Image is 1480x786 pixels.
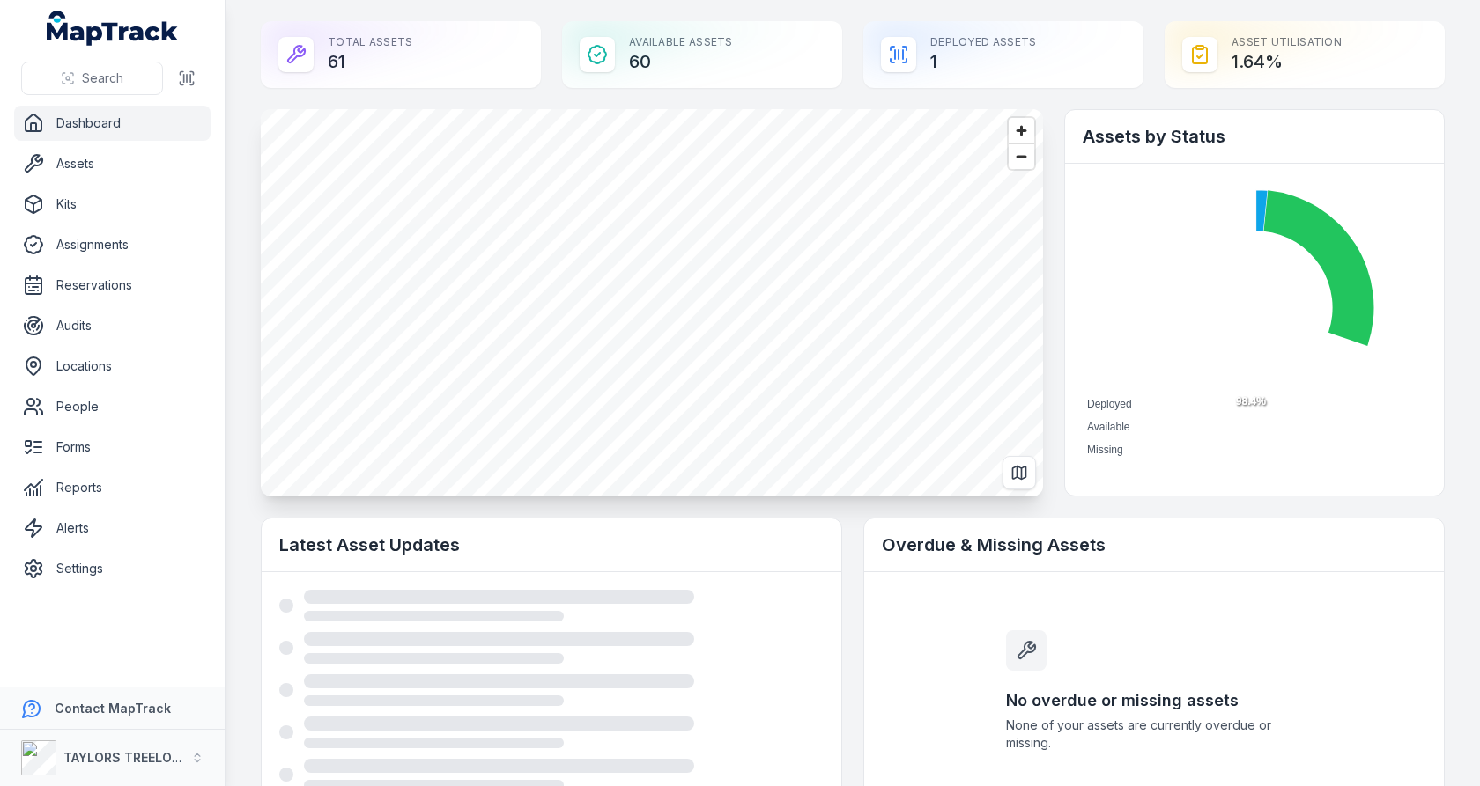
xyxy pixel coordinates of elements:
a: Settings [14,551,211,586]
a: Reports [14,470,211,505]
h2: Assets by Status [1083,124,1426,149]
button: Zoom in [1009,118,1034,143]
span: None of your assets are currently overdue or missing. [1006,716,1302,752]
button: Search [21,62,163,95]
a: Locations [14,349,211,384]
button: Zoom out [1009,143,1034,169]
span: Deployed [1087,398,1132,410]
a: Reservations [14,268,211,303]
h3: No overdue or missing assets [1006,688,1302,713]
strong: TAYLORS TREELOPPING [63,750,211,765]
button: Switch to Map View [1003,456,1036,489]
h2: Latest Asset Updates [279,533,824,557]
span: Search [82,70,123,87]
a: MapTrack [47,11,179,46]
a: Assignments [14,227,211,262]
span: Available [1087,421,1129,433]
strong: Contact MapTrack [55,701,171,716]
canvas: Map [261,109,1043,496]
a: Dashboard [14,106,211,141]
a: Assets [14,146,211,181]
a: Kits [14,187,211,222]
a: Forms [14,430,211,465]
a: Alerts [14,511,211,546]
a: People [14,389,211,424]
span: Missing [1087,444,1123,456]
h2: Overdue & Missing Assets [882,533,1426,557]
a: Audits [14,308,211,343]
